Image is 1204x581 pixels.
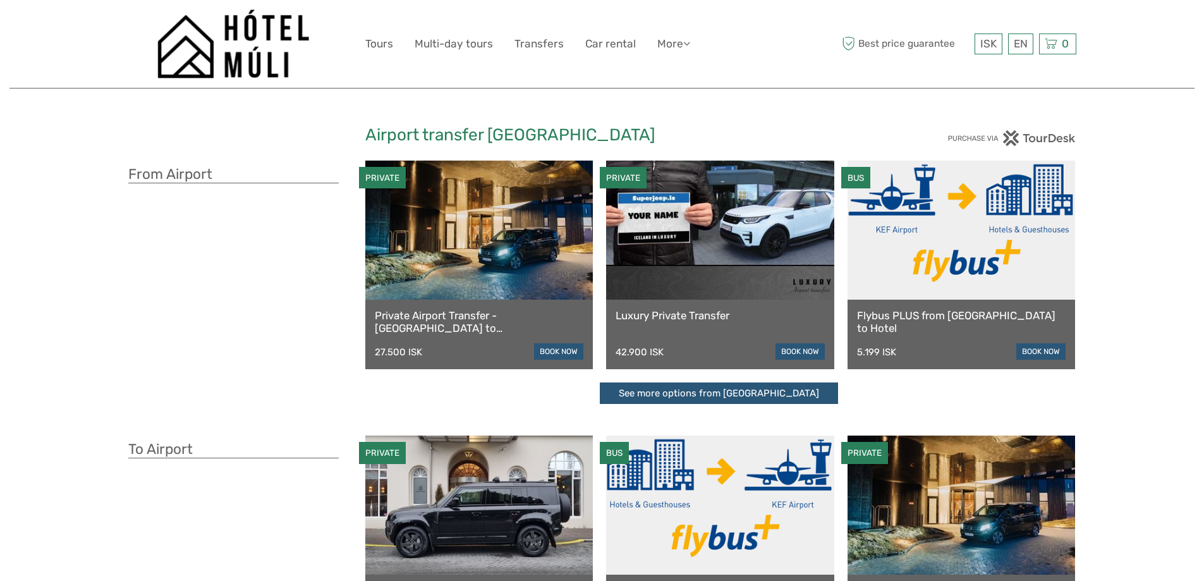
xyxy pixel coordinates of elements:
[1016,343,1066,360] a: book now
[128,166,339,183] h3: From Airport
[359,167,406,189] div: PRIVATE
[359,442,406,464] div: PRIVATE
[857,346,896,358] div: 5.199 ISK
[415,35,493,53] a: Multi-day tours
[1060,37,1071,50] span: 0
[375,346,422,358] div: 27.500 ISK
[616,346,664,358] div: 42.900 ISK
[775,343,825,360] a: book now
[365,35,393,53] a: Tours
[514,35,564,53] a: Transfers
[839,34,971,54] span: Best price guarantee
[600,442,629,464] div: BUS
[616,309,825,322] a: Luxury Private Transfer
[128,441,339,458] h3: To Airport
[600,382,838,405] a: See more options from [GEOGRAPHIC_DATA]
[375,309,584,335] a: Private Airport Transfer - [GEOGRAPHIC_DATA] to [GEOGRAPHIC_DATA]
[1008,34,1033,54] div: EN
[157,9,310,78] img: 1276-09780d38-f550-4f2e-b773-0f2717b8e24e_logo_big.png
[947,130,1076,146] img: PurchaseViaTourDesk.png
[657,35,690,53] a: More
[585,35,636,53] a: Car rental
[980,37,997,50] span: ISK
[365,125,839,145] h2: Airport transfer [GEOGRAPHIC_DATA]
[857,309,1066,335] a: Flybus PLUS from [GEOGRAPHIC_DATA] to Hotel
[600,167,647,189] div: PRIVATE
[534,343,583,360] a: book now
[841,442,888,464] div: PRIVATE
[841,167,870,189] div: BUS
